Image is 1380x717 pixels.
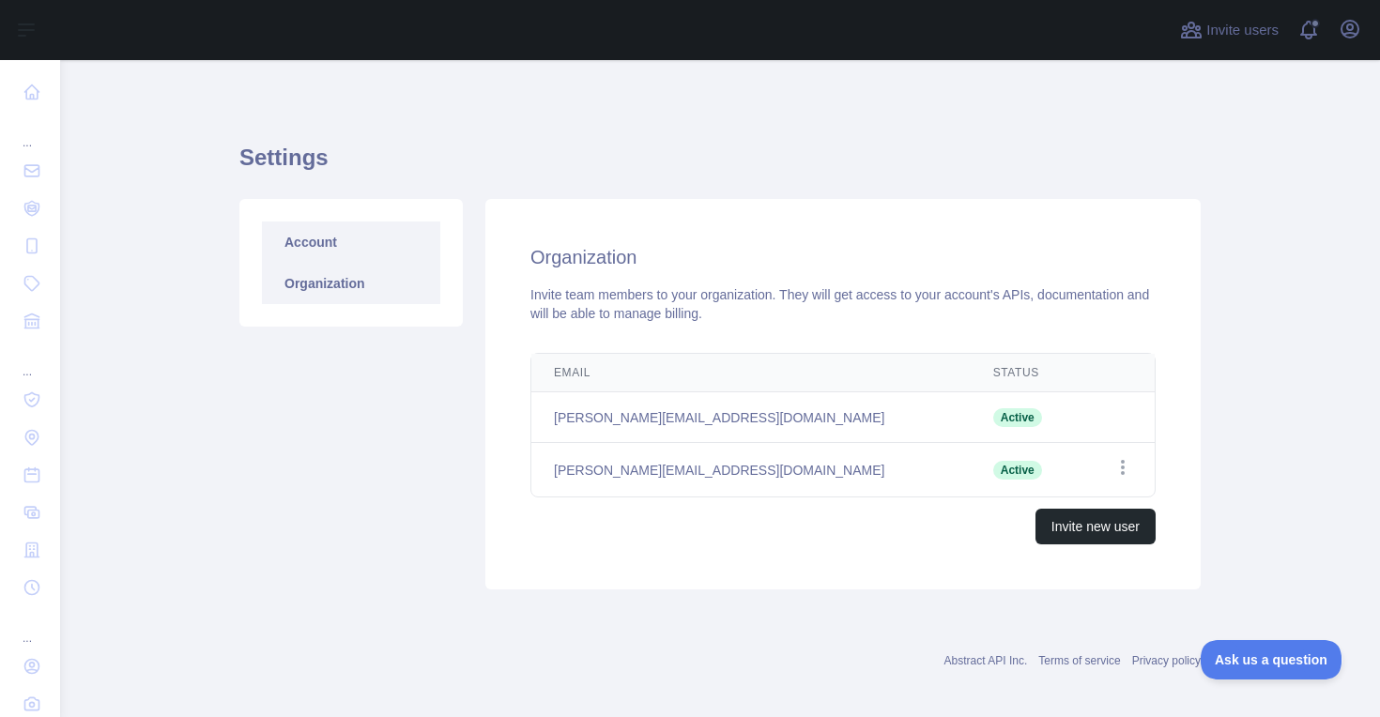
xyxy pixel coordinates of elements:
[531,443,971,497] td: [PERSON_NAME][EMAIL_ADDRESS][DOMAIN_NAME]
[262,221,440,263] a: Account
[1176,15,1282,45] button: Invite users
[1206,20,1279,41] span: Invite users
[262,263,440,304] a: Organization
[1132,654,1201,667] a: Privacy policy
[971,354,1081,392] th: Status
[530,285,1156,323] div: Invite team members to your organization. They will get access to your account's APIs, documentat...
[531,354,971,392] th: Email
[15,113,45,150] div: ...
[530,244,1156,270] h2: Organization
[531,392,971,443] td: [PERSON_NAME][EMAIL_ADDRESS][DOMAIN_NAME]
[15,342,45,379] div: ...
[15,608,45,646] div: ...
[944,654,1028,667] a: Abstract API Inc.
[993,461,1042,480] span: Active
[239,143,1201,188] h1: Settings
[993,408,1042,427] span: Active
[1201,640,1342,679] iframe: Toggle Customer Support
[1035,509,1156,544] button: Invite new user
[1038,654,1120,667] a: Terms of service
